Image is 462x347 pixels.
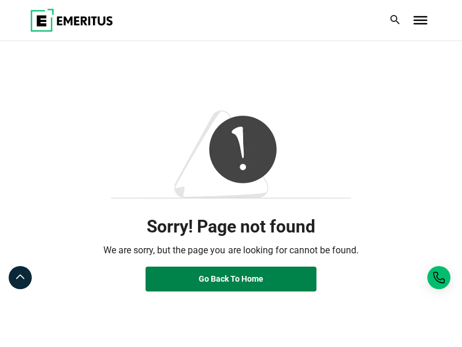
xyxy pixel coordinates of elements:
span: Go Back To Home [199,274,263,283]
h2: Sorry! Page not found [30,216,432,238]
p: We are sorry, but the page you are looking for cannot be found. [30,243,432,258]
a: Go Back To Home [146,267,316,292]
button: Toggle Menu [413,16,427,24]
img: 404-Image [111,110,351,198]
